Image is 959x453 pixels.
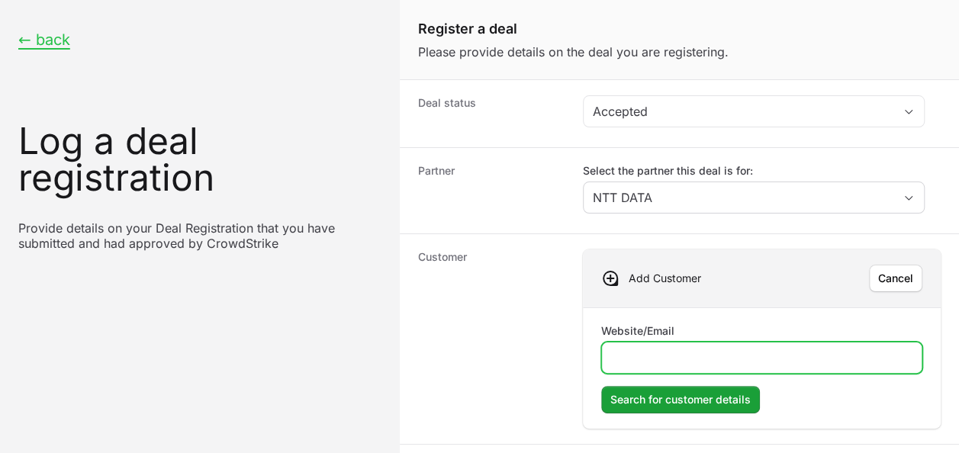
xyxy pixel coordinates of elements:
[601,323,674,339] label: Website/Email
[418,43,941,61] p: Please provide details on the deal you are registering.
[18,31,70,50] button: ← back
[584,96,924,127] button: Accepted
[593,102,893,120] div: Accepted
[601,386,760,413] button: Search for customer details
[893,182,924,213] div: Open
[418,18,941,40] h1: Register a deal
[878,269,913,288] span: Cancel
[583,163,925,178] label: Select the partner this deal is for:
[869,265,922,292] button: Cancel
[418,249,565,429] dt: Customer
[18,220,381,251] p: Provide details on your Deal Registration that you have submitted and had approved by CrowdStrike
[18,123,381,196] h1: Log a deal registration
[629,271,701,286] p: Add Customer
[610,390,751,409] span: Search for customer details
[418,163,565,218] dt: Partner
[418,95,565,132] dt: Deal status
